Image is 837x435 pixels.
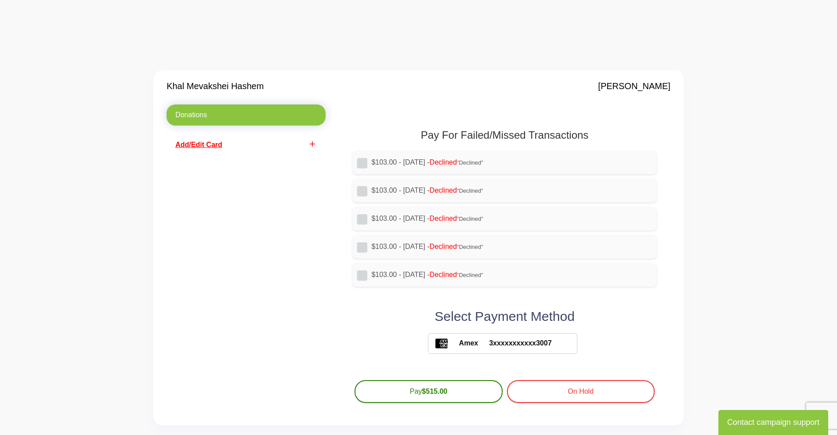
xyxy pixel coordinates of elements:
[457,216,483,222] span: "Declined"
[430,271,457,278] span: Declined
[430,215,457,222] span: Declined
[430,187,457,194] span: Declined
[175,141,222,148] span: Add/Edit Card
[457,272,483,278] span: "Declined"
[478,338,551,349] span: 3xxxxxxxxxxx3007
[422,388,447,395] b: $515.00
[371,241,650,252] label: $103.00 - [DATE] -
[352,309,656,324] h2: Select Payment Method
[598,81,670,91] h4: [PERSON_NAME]
[457,187,483,194] span: "Declined"
[167,81,264,91] h4: Khal Mevakshei Hashem
[430,158,457,166] span: Declined
[448,338,478,349] span: Amex
[457,244,483,250] span: "Declined"
[371,213,650,224] label: $103.00 - [DATE] -
[371,270,650,280] label: $103.00 - [DATE] -
[167,104,326,126] a: Donations
[457,159,483,166] span: "Declined"
[430,243,457,250] span: Declined
[718,410,828,435] button: Contact campaign support
[355,380,502,403] button: Pay$515.00
[371,185,650,196] label: $103.00 - [DATE] -
[507,380,655,403] button: On Hold
[371,157,650,168] label: $103.00 - [DATE] -
[352,129,656,142] h1: Pay For Failed/Missed Transactions
[167,134,326,155] a: addAdd/Edit Card
[308,140,317,148] i: add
